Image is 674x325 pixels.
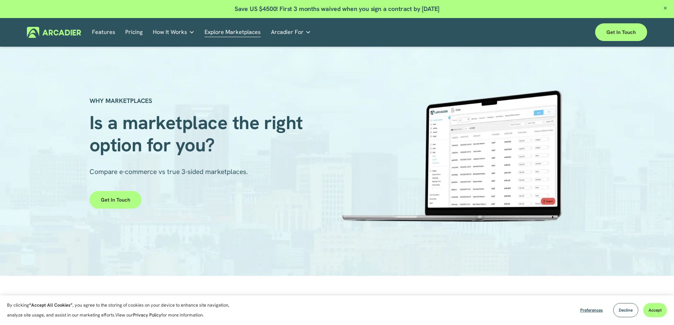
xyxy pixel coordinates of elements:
span: Arcadier For [271,27,304,37]
img: Arcadier [27,27,81,38]
a: folder dropdown [271,27,311,38]
a: Features [92,27,115,38]
button: Accept [643,303,667,317]
a: Explore Marketplaces [204,27,261,38]
a: Pricing [125,27,143,38]
button: Preferences [575,303,608,317]
span: Accept [649,307,662,313]
a: Get in touch [90,191,142,209]
button: Decline [613,303,638,317]
a: folder dropdown [153,27,195,38]
strong: “Accept All Cookies” [29,302,73,308]
p: By clicking , you agree to the storing of cookies on your device to enhance site navigation, anal... [7,300,237,320]
span: How It Works [153,27,187,37]
strong: WHY MARKETPLACES [90,97,152,105]
span: Preferences [580,307,603,313]
span: Is a marketplace the right option for you? [90,110,308,157]
a: Get in touch [595,23,647,41]
span: Decline [619,307,633,313]
a: Privacy Policy [133,312,161,318]
span: Compare e-commerce vs true 3-sided marketplaces. [90,167,248,176]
